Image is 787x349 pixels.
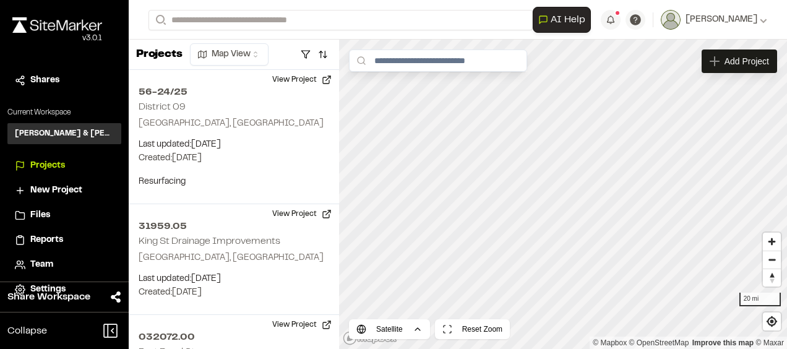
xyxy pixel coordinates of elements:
[12,33,102,44] div: Oh geez...please don't...
[30,184,82,197] span: New Project
[763,251,781,269] button: Zoom out
[339,40,787,349] canvas: Map
[139,330,329,345] h2: 032072.00
[30,159,65,173] span: Projects
[533,7,596,33] div: Open AI Assistant
[139,85,329,100] h2: 56-24/25
[139,103,186,111] h2: District 09
[139,286,329,299] p: Created: [DATE]
[148,10,171,30] button: Search
[15,233,114,247] a: Reports
[593,338,627,347] a: Mapbox
[725,55,769,67] span: Add Project
[692,338,754,347] a: Map feedback
[7,324,47,338] span: Collapse
[15,209,114,222] a: Files
[265,70,339,90] button: View Project
[7,290,90,304] span: Share Workspace
[7,107,121,118] p: Current Workspace
[139,272,329,286] p: Last updated: [DATE]
[139,138,329,152] p: Last updated: [DATE]
[30,74,59,87] span: Shares
[349,319,430,339] button: Satellite
[265,204,339,224] button: View Project
[763,269,781,287] button: Reset bearing to north
[30,209,50,222] span: Files
[15,74,114,87] a: Shares
[533,7,591,33] button: Open AI Assistant
[136,46,183,63] p: Projects
[15,258,114,272] a: Team
[629,338,689,347] a: OpenStreetMap
[343,331,397,345] a: Mapbox logo
[661,10,681,30] img: User
[265,315,339,335] button: View Project
[139,117,329,131] p: [GEOGRAPHIC_DATA], [GEOGRAPHIC_DATA]
[30,233,63,247] span: Reports
[686,13,757,27] span: [PERSON_NAME]
[139,251,329,265] p: [GEOGRAPHIC_DATA], [GEOGRAPHIC_DATA]
[139,219,329,234] h2: 31959.05
[739,293,781,306] div: 20 mi
[763,312,781,330] button: Find my location
[661,10,767,30] button: [PERSON_NAME]
[15,128,114,139] h3: [PERSON_NAME] & [PERSON_NAME] Inc.
[139,237,280,246] h2: King St Drainage Improvements
[435,319,510,339] button: Reset Zoom
[15,184,114,197] a: New Project
[12,17,102,33] img: rebrand.png
[15,159,114,173] a: Projects
[755,338,784,347] a: Maxar
[139,152,329,165] p: Created: [DATE]
[551,12,585,27] span: AI Help
[30,258,53,272] span: Team
[763,233,781,251] button: Zoom in
[139,175,329,189] p: Resurfacing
